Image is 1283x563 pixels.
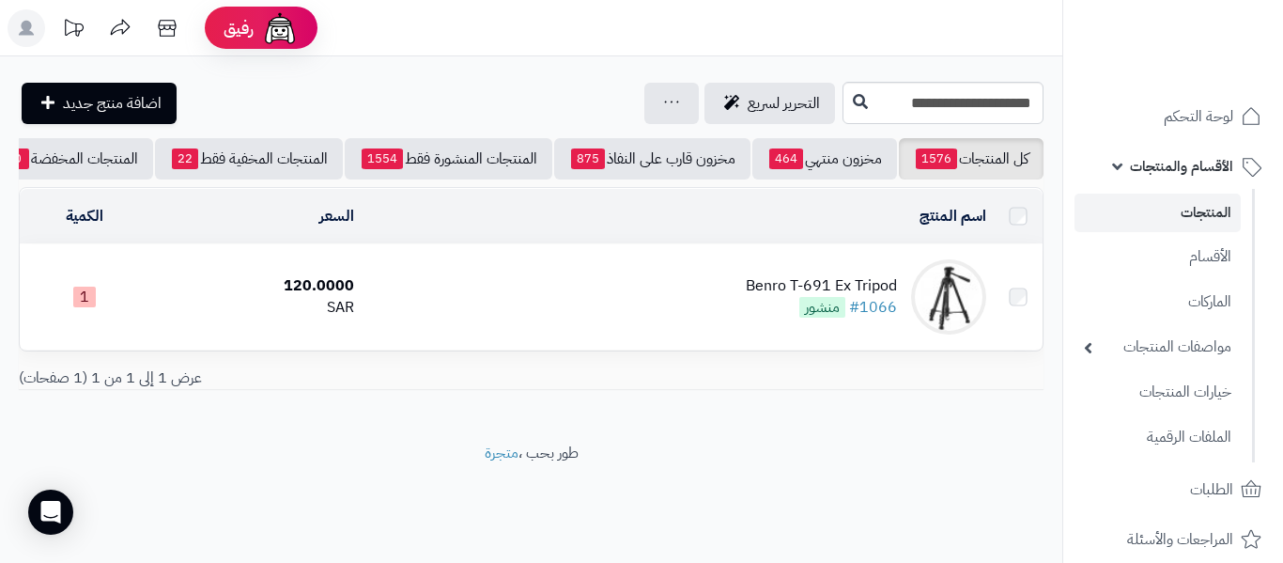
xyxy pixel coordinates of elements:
[1130,153,1233,180] span: الأقسام والمنتجات
[172,149,198,169] span: 22
[1074,237,1241,277] a: الأقسام
[769,149,803,169] span: 464
[1164,103,1233,130] span: لوحة التحكم
[571,149,605,169] span: 875
[158,297,354,319] div: SAR
[916,149,957,169] span: 1576
[345,138,552,180] a: المنتجات المنشورة فقط1554
[1074,194,1241,232] a: المنتجات
[155,138,343,180] a: المنتجات المخفية فقط22
[1074,467,1272,512] a: الطلبات
[5,368,532,389] div: عرض 1 إلى 1 من 1 (1 صفحات)
[224,17,254,39] span: رفيق
[911,259,986,335] img: Benro T-691 Ex Tripod
[1155,21,1265,60] img: logo-2.png
[1074,517,1272,562] a: المراجعات والأسئلة
[1074,94,1272,139] a: لوحة التحكم
[704,83,835,124] a: التحرير لسريع
[1127,526,1233,553] span: المراجعات والأسئلة
[899,138,1043,180] a: كل المنتجات1576
[50,9,97,52] a: تحديثات المنصة
[261,9,299,47] img: ai-face.png
[1190,477,1233,503] span: الطلبات
[1074,282,1241,322] a: الماركات
[554,138,750,180] a: مخزون قارب على النفاذ875
[485,442,518,464] a: متجرة
[748,92,820,115] span: التحرير لسريع
[66,205,103,227] a: الكمية
[158,275,354,297] div: 120.0000
[1074,417,1241,458] a: الملفات الرقمية
[920,205,986,227] a: اسم المنتج
[28,490,73,535] div: Open Intercom Messenger
[799,297,845,318] span: منشور
[22,83,177,124] a: اضافة منتج جديد
[319,205,354,227] a: السعر
[1074,327,1241,368] a: مواصفات المنتجات
[73,287,96,307] span: 1
[63,92,162,115] span: اضافة منتج جديد
[849,296,897,319] a: #1066
[1074,372,1241,413] a: خيارات المنتجات
[362,149,403,169] span: 1554
[752,138,897,180] a: مخزون منتهي464
[746,275,897,297] div: Benro T-691 Ex Tripod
